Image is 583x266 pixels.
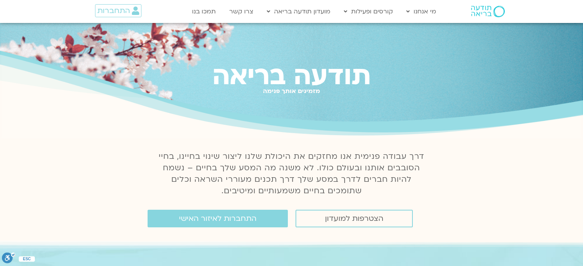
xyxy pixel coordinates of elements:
[179,214,256,223] span: התחברות לאיזור האישי
[95,4,141,17] a: התחברות
[225,4,257,19] a: צרו קשר
[325,214,383,223] span: הצטרפות למועדון
[402,4,440,19] a: מי אנחנו
[263,4,334,19] a: מועדון תודעה בריאה
[340,4,397,19] a: קורסים ופעילות
[188,4,220,19] a: תמכו בנו
[154,151,429,197] p: דרך עבודה פנימית אנו מחזקים את היכולת שלנו ליצור שינוי בחיינו, בחיי הסובבים אותנו ובעולם כולו. לא...
[471,6,505,17] img: תודעה בריאה
[296,210,413,227] a: הצטרפות למועדון
[97,7,130,15] span: התחברות
[148,210,288,227] a: התחברות לאיזור האישי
